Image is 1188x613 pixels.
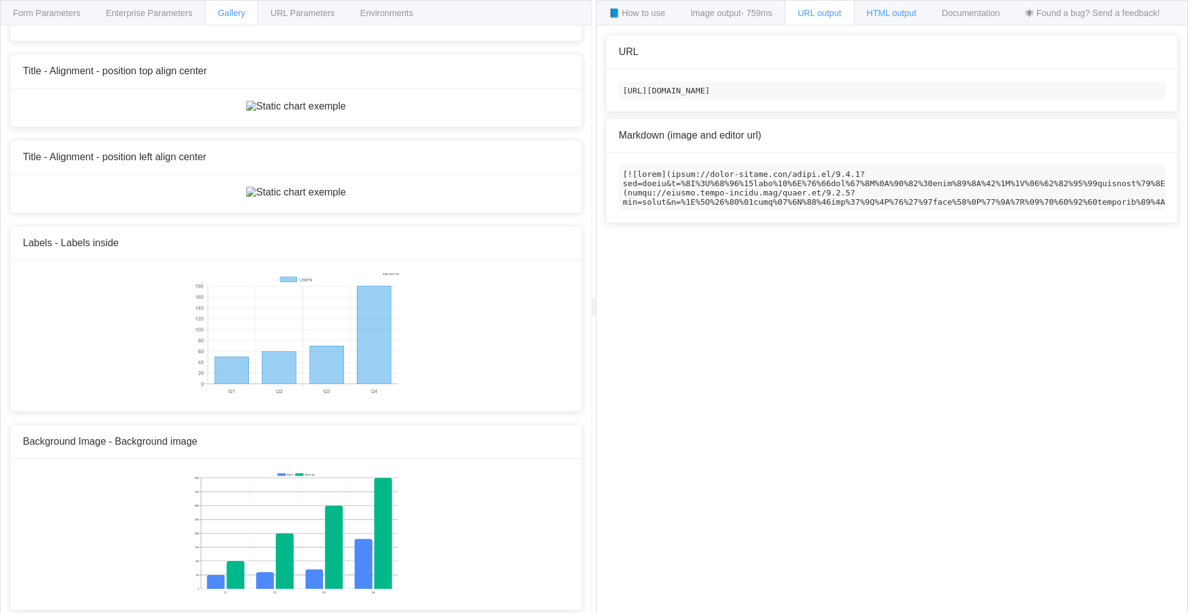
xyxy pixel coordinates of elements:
[246,101,346,112] img: Static chart exemple
[194,471,398,595] img: Static chart exemple
[218,8,245,18] span: Gallery
[23,66,207,76] span: Title - Alignment - position top align center
[23,436,197,447] span: Background Image - Background image
[13,8,80,18] span: Form Parameters
[609,8,665,18] span: 📘 How to use
[741,8,773,18] span: - 759ms
[23,152,206,162] span: Title - Alignment - position left align center
[691,8,772,18] span: Image output
[798,8,841,18] span: URL output
[867,8,916,18] span: HTML output
[360,8,413,18] span: Environments
[193,273,399,397] img: Static chart exemple
[106,8,192,18] span: Enterprise Parameters
[1025,8,1160,18] span: 🕷 Found a bug? Send a feedback!
[619,46,639,57] span: URL
[270,8,335,18] span: URL Parameters
[619,130,761,140] span: Markdown (image and editor url)
[619,165,1165,210] code: [![lorem](ipsum://dolor-sitame.con/adipi.el/9.4.1?sed=doeiu&t=%8I%3U%68%96%15labo%10%6E%76%66dol%...
[246,187,346,198] img: Static chart exemple
[942,8,1000,18] span: Documentation
[23,238,119,248] span: Labels - Labels inside
[619,82,1165,99] code: [URL][DOMAIN_NAME]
